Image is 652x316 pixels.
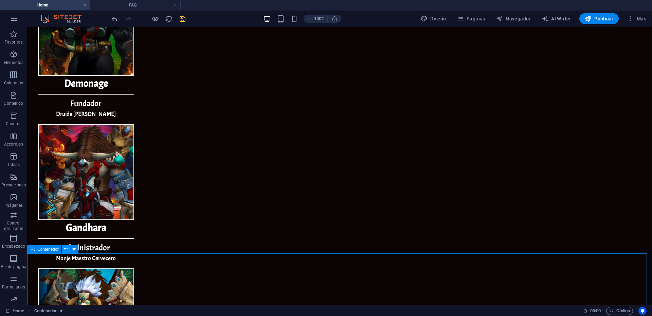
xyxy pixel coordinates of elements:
p: Elementos [4,60,23,65]
p: Formularios [2,284,25,290]
i: El elemento contiene una animación [60,309,63,313]
button: Más [624,13,649,24]
a: Haz clic para cancelar la selección y doble clic para abrir páginas [5,307,24,315]
i: Volver a cargar página [165,15,173,23]
p: Favoritos [5,39,22,45]
p: Columnas [4,80,23,86]
img: Editor Logo [39,15,90,23]
h6: 100% [314,15,325,23]
span: Código [609,307,630,315]
p: Cuadros [6,121,22,127]
span: : [595,308,596,313]
p: Accordion [4,142,23,147]
span: Diseño [421,15,446,22]
p: Tablas [7,162,20,167]
p: Pie de página [1,264,26,269]
span: AI Writer [542,15,571,22]
nav: breadcrumb [34,307,63,315]
button: save [178,15,186,23]
button: Usercentrics [638,307,647,315]
p: Imágenes [4,203,23,208]
button: 100% [304,15,328,23]
p: Prestaciones [1,182,25,188]
p: Encabezado [2,244,25,249]
p: Marketing [4,305,23,310]
span: 00 00 [590,307,601,315]
button: Código [606,307,633,315]
span: Publicar [585,15,614,22]
i: Guardar (Ctrl+S) [179,15,186,23]
span: Más [627,15,646,22]
h6: Tiempo de la sesión [583,307,601,315]
span: Navegador [496,15,531,22]
button: AI Writer [539,13,574,24]
button: Diseño [418,13,449,24]
span: Haz clic para seleccionar y doble clic para editar [34,307,57,315]
button: Publicar [579,13,619,24]
button: undo [110,15,119,23]
span: Contenedor [37,247,59,251]
button: Navegador [493,13,533,24]
i: Deshacer: Recibir elementos de la página (Ctrl+Z) [111,15,119,23]
p: Contenido [4,101,23,106]
button: Páginas [454,13,488,24]
button: reload [165,15,173,23]
i: Al redimensionar, ajustar el nivel de zoom automáticamente para ajustarse al dispositivo elegido. [331,16,338,22]
div: Diseño (Ctrl+Alt+Y) [418,13,449,24]
span: Páginas [457,15,485,22]
h4: FAQ [90,1,181,9]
